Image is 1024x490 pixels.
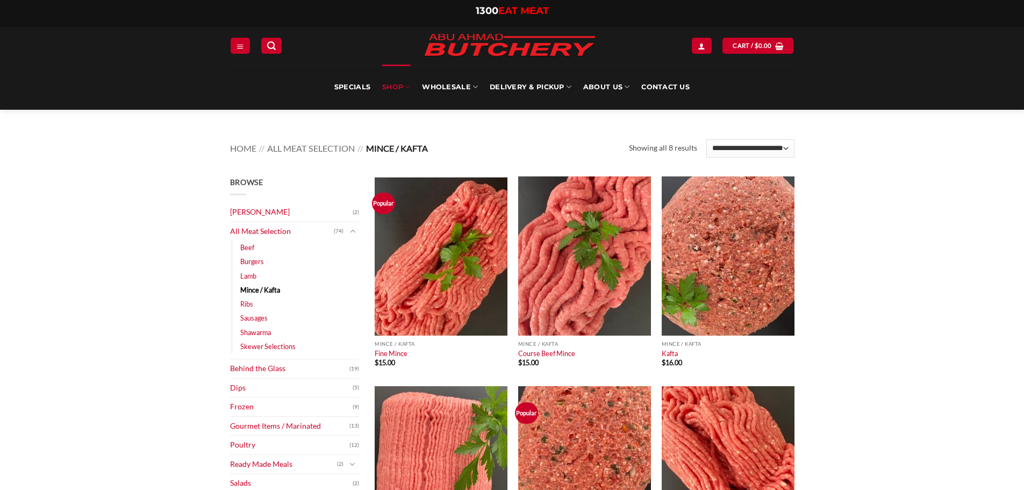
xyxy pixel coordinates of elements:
span: // [357,143,363,153]
button: Toggle [346,458,359,470]
a: All Meat Selection [267,143,355,153]
a: About Us [583,65,629,110]
span: // [259,143,264,153]
span: (2) [337,456,343,472]
span: Mince / Kafta [366,143,428,153]
a: [PERSON_NAME] [230,203,353,222]
a: Ribs [240,297,253,311]
a: Delivery & Pickup [490,65,571,110]
span: $ [755,41,758,51]
span: Browse [230,177,263,187]
a: Lamb [240,269,256,283]
span: $ [662,358,665,367]
a: Mince / Kafta [240,283,280,297]
a: Burgers [240,254,264,268]
a: Home [230,143,256,153]
img: Course Beef Mince [518,176,651,336]
a: Behind the Glass [230,359,349,378]
span: EAT MEAT [498,5,549,17]
a: Dips [230,379,353,397]
p: Mince / Kafta [662,341,794,347]
a: Ready Made Meals [230,455,337,474]
bdi: 15.00 [375,358,395,367]
a: Specials [334,65,370,110]
span: (13) [349,418,359,434]
a: Poultry [230,436,349,455]
a: All Meat Selection [230,222,334,241]
bdi: 16.00 [662,358,682,367]
a: Frozen [230,397,353,416]
a: Contact Us [641,65,690,110]
span: (9) [353,399,359,415]
a: Search [261,38,282,53]
span: (2) [353,204,359,221]
a: Fine Mince [375,349,407,358]
span: $ [375,358,378,367]
a: Wholesale [422,65,478,110]
span: $ [518,358,522,367]
a: Menu [231,38,250,53]
p: Showing all 8 results [629,142,697,154]
select: Shop order [706,139,794,158]
a: Sausages [240,311,268,325]
span: (74) [334,223,343,239]
span: (5) [353,380,359,396]
img: Beef Mince [375,176,507,336]
a: Shawarma [240,325,271,339]
button: Toggle [346,225,359,237]
p: Mince / Kafta [375,341,507,347]
span: Cart / [733,41,771,51]
span: 1300 [476,5,498,17]
a: Login [692,38,711,53]
a: Course Beef Mince [518,349,575,358]
img: Kafta [662,176,794,336]
a: Beef [240,240,254,254]
a: Kafta [662,349,678,358]
a: SHOP [382,65,410,110]
a: Gourmet Items / Marinated [230,417,349,436]
span: (12) [349,437,359,453]
p: Mince / Kafta [518,341,651,347]
a: View cart [722,38,793,53]
bdi: 15.00 [518,358,539,367]
img: Abu Ahmad Butchery [416,27,604,65]
bdi: 0.00 [755,42,772,49]
span: (19) [349,361,359,377]
a: 1300EAT MEAT [476,5,549,17]
a: Skewer Selections [240,339,296,353]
